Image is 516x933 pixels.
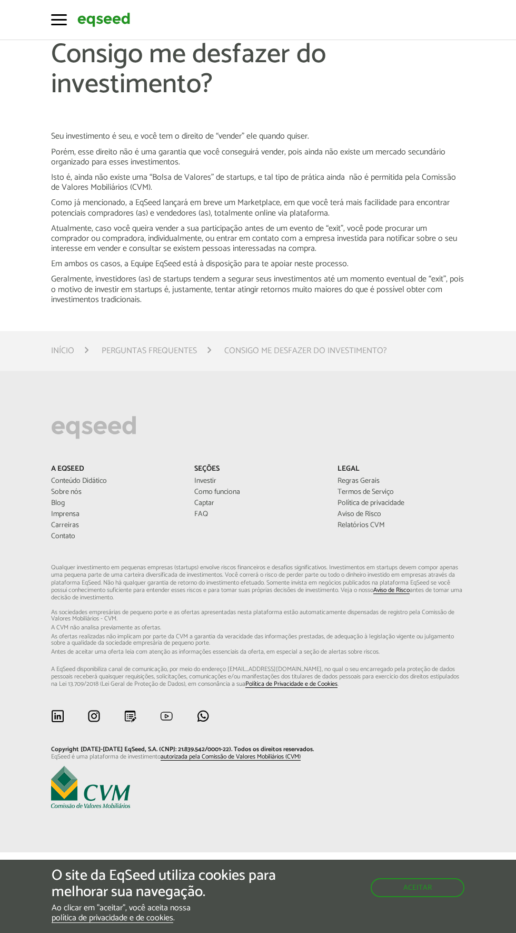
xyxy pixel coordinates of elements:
[51,766,130,808] img: EqSeed é uma plataforma de investimento autorizada pela Comissão de Valores Mobiliários (CVM)
[194,478,322,485] a: Investir
[51,564,465,688] p: Qualquer investimento em pequenas empresas (startups) envolve riscos financeiros e desafios signi...
[51,40,465,131] h1: Consigo me desfazer do investimento?
[51,274,465,305] p: Geralmente, investidores (as) de startups tendem a segurar seus investimentos até um momento even...
[224,344,387,358] li: Consigo me desfazer do investimento?
[124,710,137,723] img: blog.svg
[51,259,465,269] p: Em ambos os casos, a Equipe EqSeed está à disposição para te apoiar neste processo.
[51,634,465,646] span: As ofertas realizadas não implicam por parte da CVM a garantia da veracidade das informações p...
[51,625,465,631] span: A CVM não analisa previamente as ofertas.
[51,533,178,540] a: Contato
[51,753,465,761] p: EqSeed é uma plataforma de investimento
[194,465,322,474] p: Seções
[51,649,465,655] span: Antes de aceitar uma oferta leia com atenção as informações essenciais da oferta, em especial...
[52,903,299,923] p: Ao clicar em "aceitar", você aceita nossa .
[160,710,173,723] img: youtube.svg
[87,710,101,723] img: instagram.svg
[371,878,464,897] button: Aceitar
[51,746,465,753] p: Copyright [DATE]-[DATE] EqSeed, S.A. (CNPJ: 21.839.542/0001-22). Todos os direitos reservados.
[51,198,465,218] p: Como já mencionado, a EqSeed lançará em breve um Marketplace, em que você terá mais facilidade pa...
[102,347,197,355] a: Perguntas Frequentes
[51,478,178,485] a: Conteúdo Didático
[338,465,465,474] p: Legal
[194,500,322,507] a: Captar
[51,511,178,518] a: Imprensa
[51,522,178,529] a: Carreiras
[51,500,178,507] a: Blog
[196,710,210,723] img: whatsapp.svg
[51,131,465,141] p: Seu investimento é seu, e você tem o direito de “vender” ele quando quiser.
[161,754,301,761] a: autorizada pela Comissão de Valores Mobiliários (CVM)
[51,609,465,622] span: As sociedades empresárias de pequeno porte e as ofertas apresentadas nesta plataforma estão aut...
[77,11,130,28] img: EqSeed
[338,478,465,485] a: Regras Gerais
[51,465,178,474] p: A EqSeed
[338,500,465,507] a: Política de privacidade
[245,681,338,688] a: Política de Privacidade e de Cookies
[373,587,410,594] a: Aviso de Risco
[194,489,322,496] a: Como funciona
[51,172,465,192] p: Isto é, ainda não existe uma “Bolsa de Valores” de startups, e tal tipo de prática ainda não é pe...
[51,347,74,355] a: Início
[338,511,465,518] a: Aviso de Risco
[51,489,178,496] a: Sobre nós
[51,147,465,167] p: Porém, esse direito não é uma garantia que você conseguirá vender, pois ainda não existe um merca...
[51,413,136,442] img: EqSeed Logo
[338,489,465,496] a: Termos de Serviço
[52,914,173,923] a: política de privacidade e de cookies
[51,710,64,723] img: linkedin.svg
[51,223,465,254] p: Atualmente, caso você queira vender a sua participação antes de um evento de “exit”, você pode pr...
[194,511,322,518] a: FAQ
[338,522,465,529] a: Relatórios CVM
[52,868,299,900] h5: O site da EqSeed utiliza cookies para melhorar sua navegação.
